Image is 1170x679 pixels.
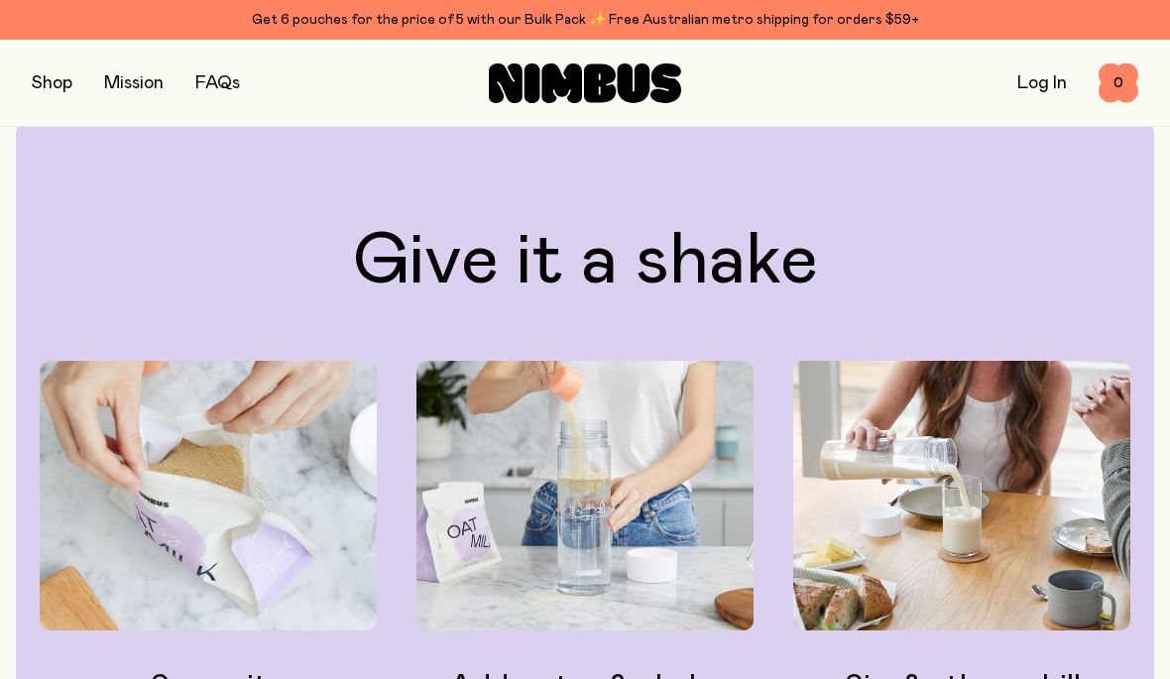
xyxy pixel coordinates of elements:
[104,74,164,92] a: Mission
[195,74,240,92] a: FAQs
[793,361,1130,630] img: Pouring Oat Milk into a glass cup at dining room table
[416,361,754,630] img: Adding Nimbus Oat Milk to bottle
[40,361,377,630] img: Oat Milk pouch being opened
[32,8,1138,32] div: Get 6 pouches for the price of 5 with our Bulk Pack ✨ Free Australian metro shipping for orders $59+
[40,226,1130,297] h2: Give it a shake
[1099,63,1138,103] button: 0
[1017,74,1067,92] a: Log In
